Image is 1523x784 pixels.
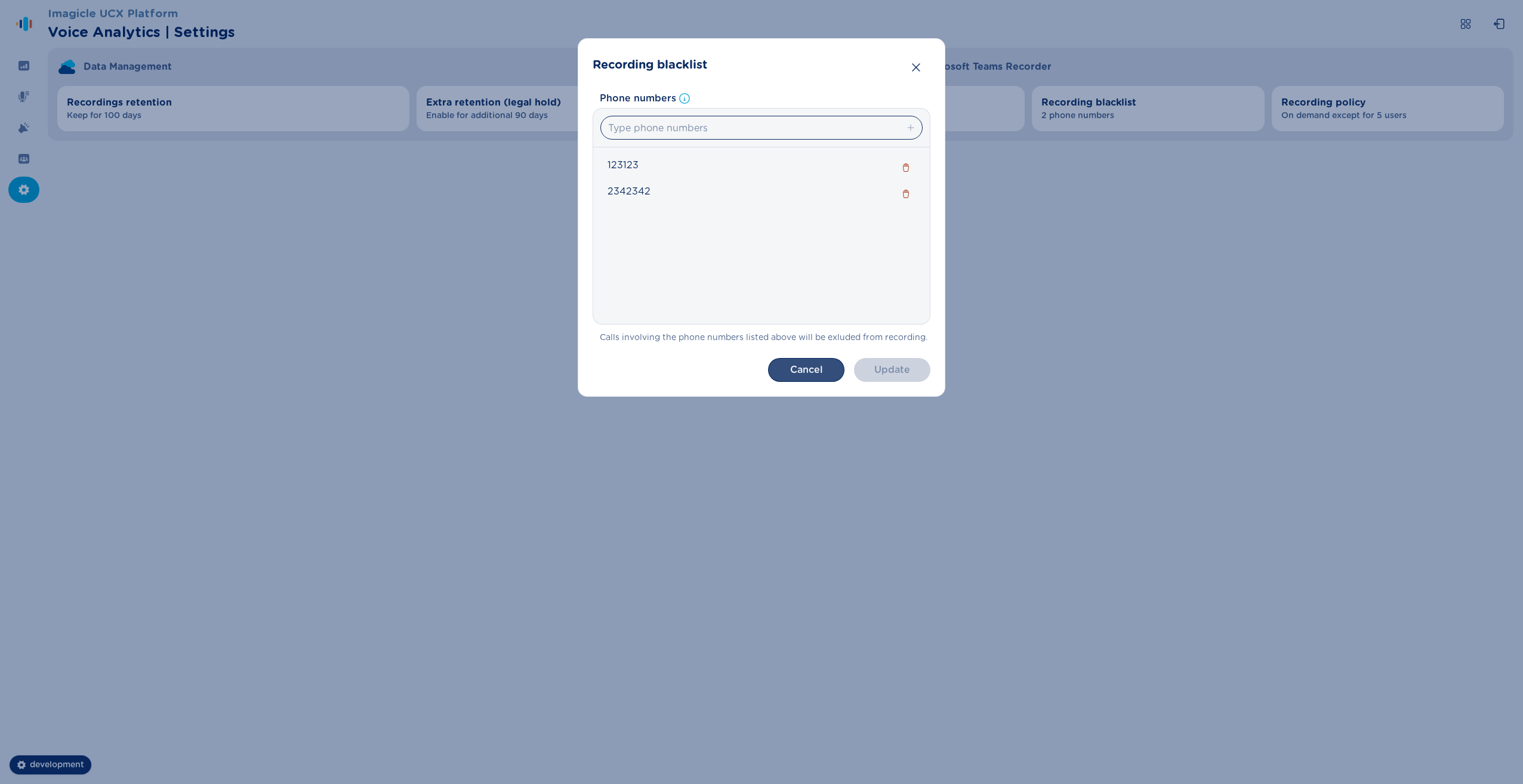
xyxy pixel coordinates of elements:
[608,158,639,177] span: 123123
[904,55,928,79] button: Close
[600,116,923,140] input: Type phone numbers
[896,184,915,203] button: integrationManagement.removeURL
[600,91,676,106] span: Phone numbers
[608,184,650,203] span: 2342342
[896,158,915,177] button: integrationManagement.removeURL
[600,332,930,344] span: Calls involving the phone numbers listed above will be exluded from recording.
[593,53,930,77] header: Recording blacklist
[768,358,844,382] button: Cancel
[854,358,930,382] button: Update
